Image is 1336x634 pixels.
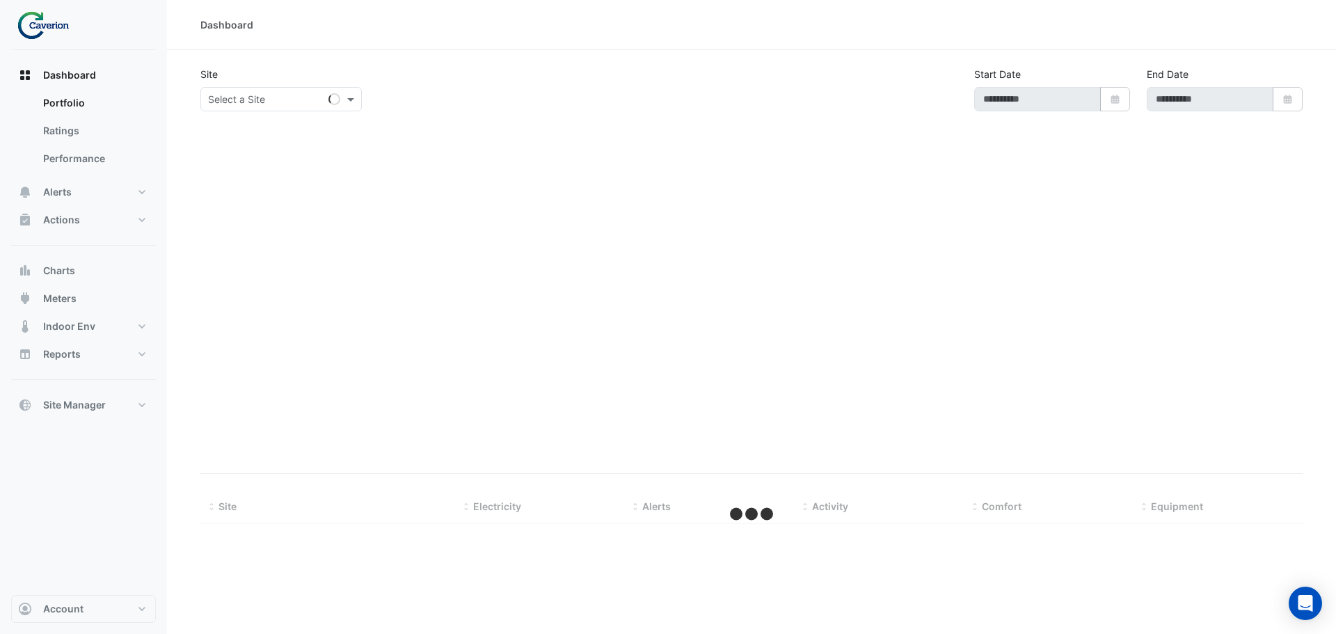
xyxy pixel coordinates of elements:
[200,67,218,81] label: Site
[32,89,156,117] a: Portfolio
[11,340,156,368] button: Reports
[43,68,96,82] span: Dashboard
[43,602,83,616] span: Account
[982,500,1021,512] span: Comfort
[43,185,72,199] span: Alerts
[43,213,80,227] span: Actions
[43,398,106,412] span: Site Manager
[11,178,156,206] button: Alerts
[18,292,32,306] app-icon: Meters
[812,500,848,512] span: Activity
[18,347,32,361] app-icon: Reports
[11,285,156,312] button: Meters
[11,257,156,285] button: Charts
[17,11,79,39] img: Company Logo
[200,17,253,32] div: Dashboard
[43,292,77,306] span: Meters
[11,61,156,89] button: Dashboard
[974,67,1021,81] label: Start Date
[18,319,32,333] app-icon: Indoor Env
[32,117,156,145] a: Ratings
[43,264,75,278] span: Charts
[18,185,32,199] app-icon: Alerts
[1147,67,1188,81] label: End Date
[11,89,156,178] div: Dashboard
[642,500,671,512] span: Alerts
[18,68,32,82] app-icon: Dashboard
[18,264,32,278] app-icon: Charts
[11,391,156,419] button: Site Manager
[11,312,156,340] button: Indoor Env
[218,500,237,512] span: Site
[18,213,32,227] app-icon: Actions
[11,595,156,623] button: Account
[473,500,521,512] span: Electricity
[1289,587,1322,620] div: Open Intercom Messenger
[11,206,156,234] button: Actions
[43,347,81,361] span: Reports
[43,319,95,333] span: Indoor Env
[18,398,32,412] app-icon: Site Manager
[1151,500,1203,512] span: Equipment
[32,145,156,173] a: Performance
